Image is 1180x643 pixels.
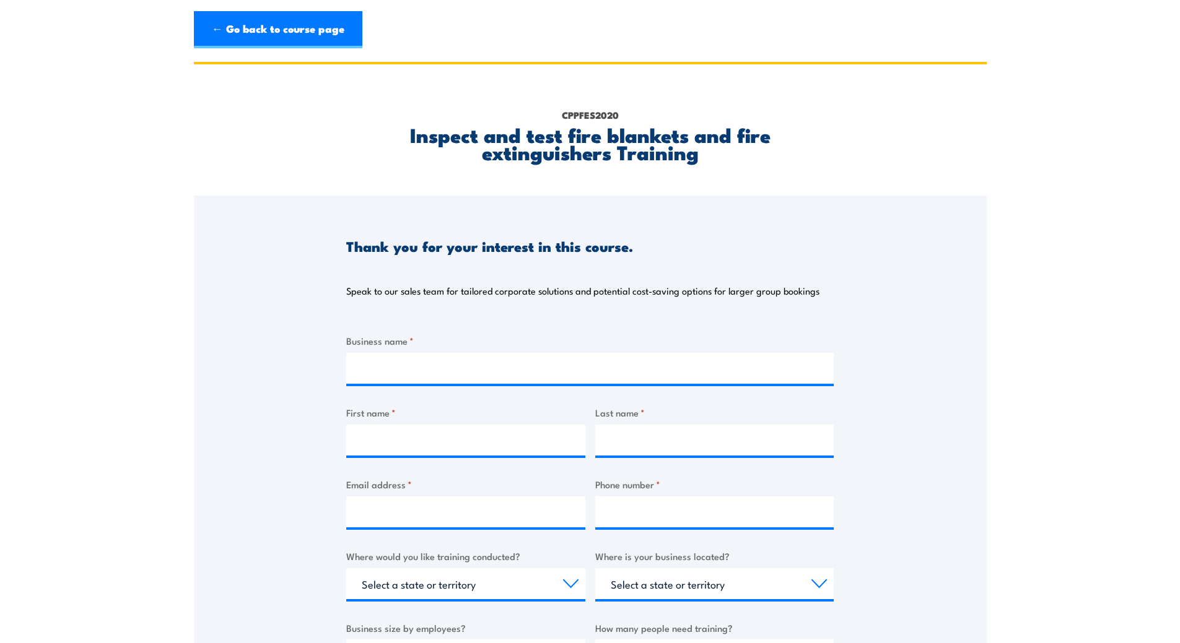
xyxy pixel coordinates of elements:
[194,11,362,48] a: ← Go back to course page
[346,334,834,348] label: Business name
[346,108,834,122] p: CPPFES2020
[346,239,633,253] h3: Thank you for your interest in this course.
[346,285,819,297] p: Speak to our sales team for tailored corporate solutions and potential cost-saving options for la...
[595,405,834,420] label: Last name
[346,621,585,635] label: Business size by employees?
[595,549,834,563] label: Where is your business located?
[346,126,834,160] h2: Inspect and test fire blankets and fire extinguishers Training
[346,477,585,491] label: Email address
[346,405,585,420] label: First name
[595,477,834,491] label: Phone number
[346,549,585,563] label: Where would you like training conducted?
[595,621,834,635] label: How many people need training?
